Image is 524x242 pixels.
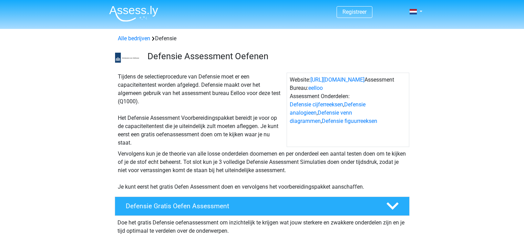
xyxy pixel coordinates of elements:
[118,35,150,42] a: Alle bedrijven
[342,9,367,15] a: Registreer
[115,73,287,147] div: Tijdens de selectieprocedure van Defensie moet er een capaciteitentest worden afgelegd. Defensie ...
[126,202,375,210] h4: Defensie Gratis Oefen Assessment
[147,51,404,62] h3: Defensie Assessment Oefenen
[290,101,366,116] a: Defensie analogieen
[109,6,158,22] img: Assessly
[308,85,323,91] a: eelloo
[287,73,409,147] div: Website: Assessment Bureau: Assessment Onderdelen: , , ,
[310,76,364,83] a: [URL][DOMAIN_NAME]
[322,118,377,124] a: Defensie figuurreeksen
[290,101,343,108] a: Defensie cijferreeksen
[115,150,409,191] div: Vervolgens kun je de theorie van alle losse onderdelen doornemen en per onderdeel een aantal test...
[290,109,352,124] a: Defensie venn diagrammen
[115,34,409,43] div: Defensie
[115,216,410,235] div: Doe het gratis Defensie oefenassessment om inzichtelijk te krijgen wat jouw sterkere en zwakkere ...
[112,197,412,216] a: Defensie Gratis Oefen Assessment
